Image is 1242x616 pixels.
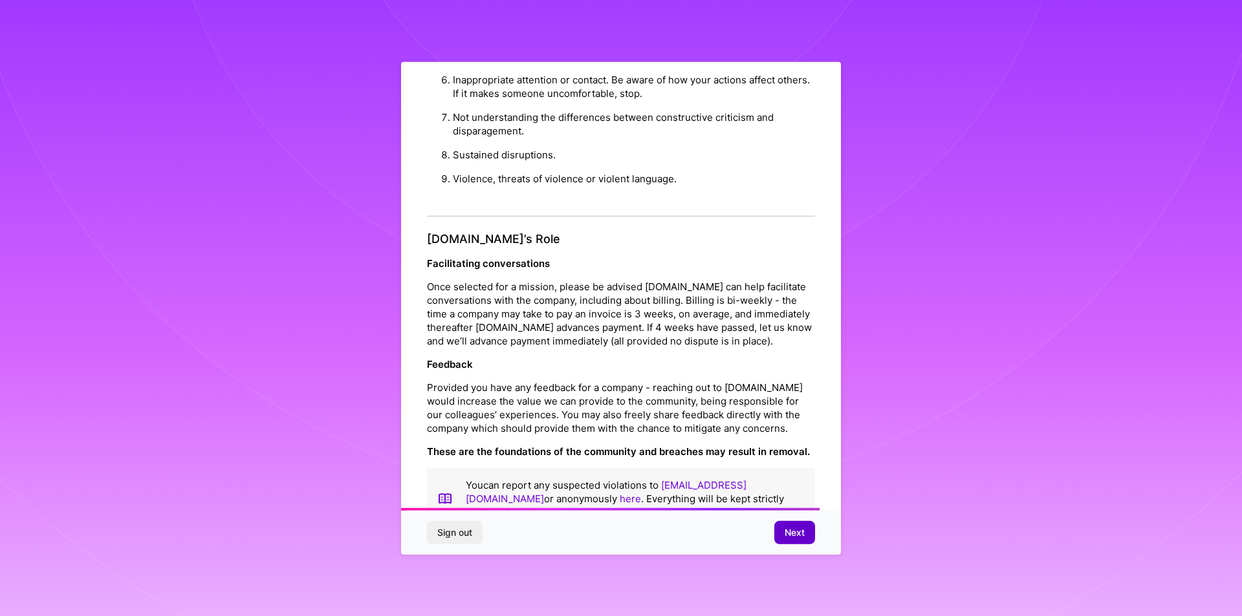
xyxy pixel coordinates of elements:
[427,445,810,458] strong: These are the foundations of the community and breaches may result in removal.
[427,358,473,370] strong: Feedback
[427,381,815,435] p: Provided you have any feedback for a company - reaching out to [DOMAIN_NAME] would increase the v...
[427,280,815,348] p: Once selected for a mission, please be advised [DOMAIN_NAME] can help facilitate conversations wi...
[437,526,472,539] span: Sign out
[427,232,815,246] h4: [DOMAIN_NAME]’s Role
[453,167,815,191] li: Violence, threats of violence or violent language.
[466,479,746,505] a: [EMAIL_ADDRESS][DOMAIN_NAME]
[427,521,483,544] button: Sign out
[427,257,550,270] strong: Facilitating conversations
[453,68,815,105] li: Inappropriate attention or contact. Be aware of how your actions affect others. If it makes someo...
[466,478,805,519] p: You can report any suspected violations to or anonymously . Everything will be kept strictly conf...
[620,493,641,505] a: here
[774,521,815,544] button: Next
[437,478,453,519] img: book icon
[453,143,815,167] li: Sustained disruptions.
[453,105,815,143] li: Not understanding the differences between constructive criticism and disparagement.
[785,526,805,539] span: Next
